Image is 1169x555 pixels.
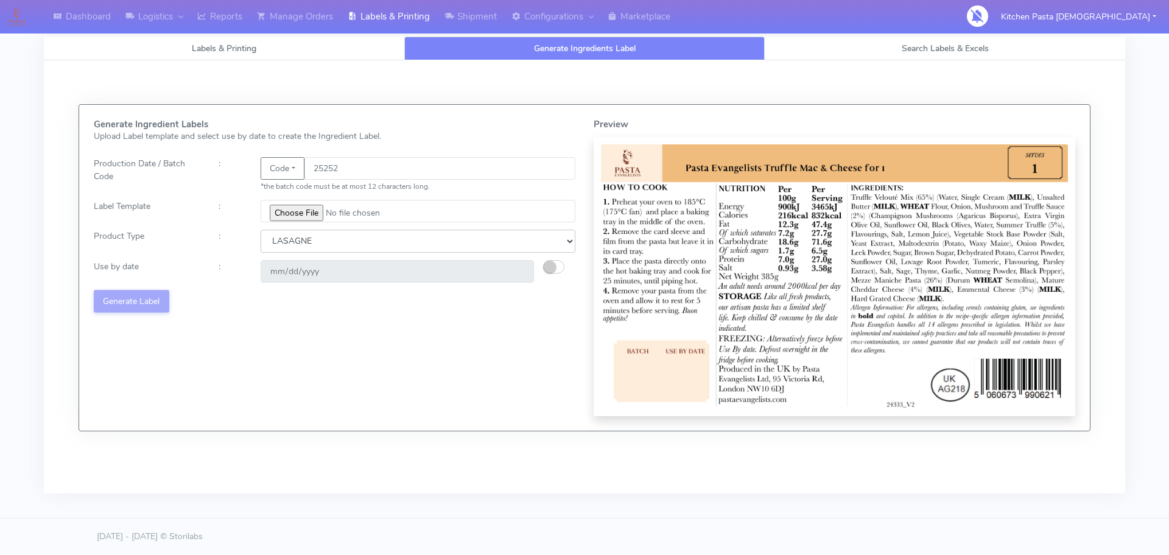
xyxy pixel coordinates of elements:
button: Kitchen Pasta [DEMOGRAPHIC_DATA] [992,4,1165,29]
div: Production Date / Batch Code [85,157,209,193]
button: Generate Label [94,290,169,313]
div: : [209,200,251,222]
h5: Preview [594,119,1075,130]
small: *the batch code must be at most 12 characters long. [261,182,430,191]
ul: Tabs [44,37,1125,60]
div: : [209,157,251,193]
div: : [209,260,251,283]
img: Label Preview [601,144,1068,409]
div: Use by date [85,260,209,283]
button: Code [261,157,304,180]
span: Search Labels & Excels [902,43,989,54]
p: Upload Label template and select use by date to create the Ingredient Label. [94,130,575,143]
div: Product Type [85,230,209,252]
span: Labels & Printing [192,43,256,54]
h5: Generate Ingredient Labels [94,119,575,130]
div: Label Template [85,200,209,222]
div: : [209,230,251,252]
span: Generate Ingredients Label [534,43,636,54]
